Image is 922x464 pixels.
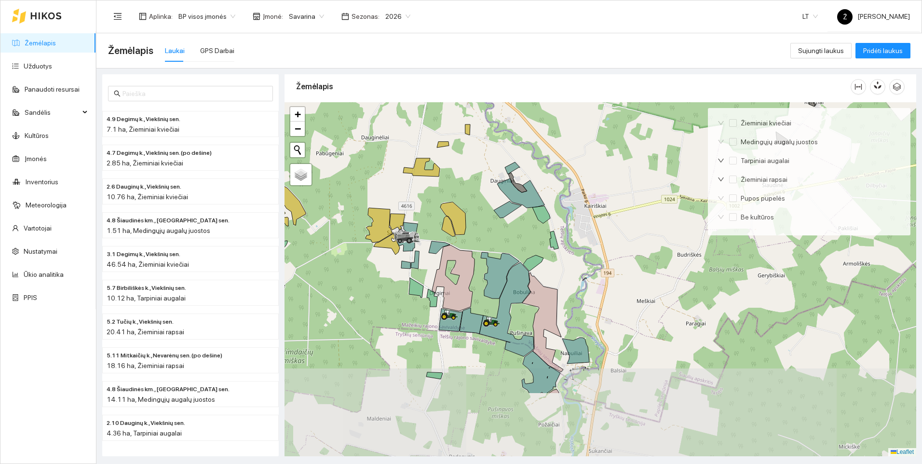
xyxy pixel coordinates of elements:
a: Leaflet [891,449,914,455]
a: Pridėti laukus [855,47,910,55]
span: down [718,214,724,220]
span: column-width [851,83,866,91]
span: 4.8 Šiaudinės km., Papilės sen. [107,216,230,225]
button: Sujungti laukus [790,43,852,58]
input: Paieška [122,88,267,99]
span: 18.16 ha, Žieminiai rapsai [107,362,184,369]
a: Panaudoti resursai [25,85,80,93]
span: Žieminiai kviečiai [737,118,795,128]
span: 4.8 Šiaudinės km., Papilės sen. [107,385,230,394]
a: PPIS [24,294,37,301]
a: Vartotojai [24,224,52,232]
button: column-width [851,79,866,95]
span: 2.6 Dauginų k., Viekšnių sen. [107,182,181,191]
span: search [114,90,121,97]
a: Meteorologija [26,201,67,209]
span: 10.76 ha, Žieminiai kviečiai [107,193,188,201]
span: − [295,123,301,135]
span: Įmonė : [263,11,283,22]
span: [PERSON_NAME] [837,13,910,20]
div: Laukai [165,45,185,56]
div: Žemėlapis [296,73,851,100]
span: Pridėti laukus [863,45,903,56]
span: Pupos pupelės [737,193,789,204]
span: 5.2 Tučių k., Viekšnių sen. [107,317,174,327]
span: shop [253,13,260,20]
span: menu-fold [113,12,122,21]
span: 7.1 ha, Žieminiai kviečiai [107,125,179,133]
button: menu-fold [108,7,127,26]
span: Savarina [289,9,324,24]
a: Ūkio analitika [24,271,64,278]
a: Zoom out [290,122,305,136]
span: 2.85 ha, Žieminiai kviečiai [107,159,183,167]
a: Zoom in [290,107,305,122]
a: Inventorius [26,178,58,186]
span: 14.11 ha, Medingųjų augalų juostos [107,396,215,403]
span: BP visos įmonės [178,9,235,24]
div: GPS Darbai [200,45,234,56]
span: 46.54 ha, Žieminiai kviečiai [107,260,189,268]
span: calendar [341,13,349,20]
span: Sezonas : [352,11,380,22]
span: 4.7 Degimų k., Viekšnių sen. (po dešine) [107,149,212,158]
span: Žemėlapis [108,43,153,58]
span: Aplinka : [149,11,173,22]
span: Sujungti laukus [798,45,844,56]
span: Sandėlis [25,103,80,122]
button: Initiate a new search [290,143,305,157]
span: 5.7 Birbiliškės k., Viekšnių sen. [107,284,186,293]
span: Tarpiniai augalai [737,155,793,166]
span: 5.11 Mitkaičių k., Nevarėnų sen. (po dešine) [107,351,222,360]
a: Įmonės [25,155,47,163]
span: + [295,108,301,120]
span: 1.51 ha, Medingųjų augalų juostos [107,227,210,234]
span: down [718,195,724,202]
span: down [718,176,724,183]
a: Sujungti laukus [790,47,852,55]
a: Nustatymai [24,247,57,255]
span: Medingųjų augalų juostos [737,136,822,147]
span: 3.1 Degimų k., Viekšnių sen. [107,250,180,259]
span: 4.9 Degimų k., Viekšnių sen. [107,115,180,124]
span: down [718,120,724,126]
a: Kultūros [25,132,49,139]
a: Užduotys [24,62,52,70]
span: down [718,138,724,145]
button: Pridėti laukus [855,43,910,58]
span: 2.10 Dauginų k., Viekšnių sen. [107,419,185,428]
span: Be kultūros [737,212,778,222]
span: 20.41 ha, Žieminiai rapsai [107,328,184,336]
span: down [718,157,724,164]
a: Žemėlapis [25,39,56,47]
span: 10.12 ha, Tarpiniai augalai [107,294,186,302]
span: 4.36 ha, Tarpiniai augalai [107,429,182,437]
span: Ž [843,9,847,25]
span: layout [139,13,147,20]
span: 2026 [385,9,410,24]
span: Žieminiai rapsai [737,174,791,185]
span: LT [802,9,818,24]
a: Layers [290,164,312,185]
